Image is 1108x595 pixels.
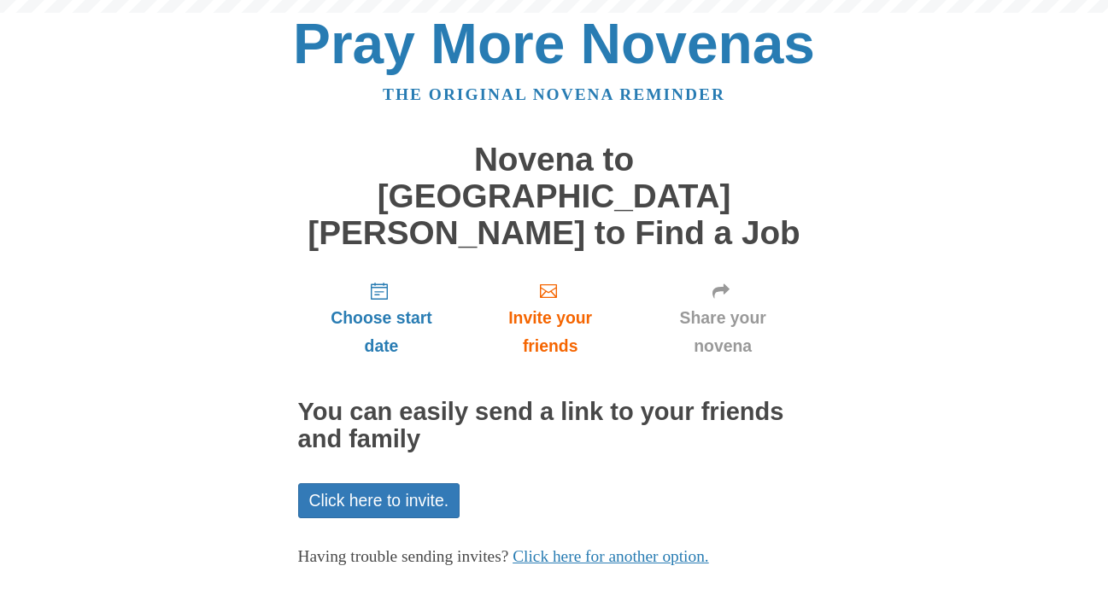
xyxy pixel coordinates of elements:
[298,268,466,370] a: Choose start date
[298,142,811,251] h1: Novena to [GEOGRAPHIC_DATA][PERSON_NAME] to Find a Job
[293,12,815,75] a: Pray More Novenas
[465,268,635,370] a: Invite your friends
[636,268,811,370] a: Share your novena
[383,85,725,103] a: The original novena reminder
[298,547,509,565] span: Having trouble sending invites?
[482,304,618,360] span: Invite your friends
[315,304,448,360] span: Choose start date
[298,399,811,453] h2: You can easily send a link to your friends and family
[513,547,709,565] a: Click here for another option.
[653,304,794,360] span: Share your novena
[298,483,460,518] a: Click here to invite.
